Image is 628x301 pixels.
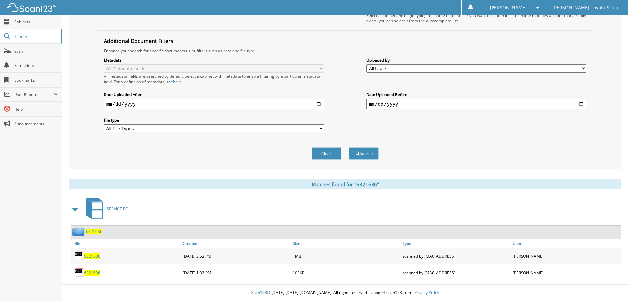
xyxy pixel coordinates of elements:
[414,290,439,295] a: Privacy Policy
[74,268,84,278] img: PDF.png
[104,117,324,123] label: File type
[14,121,59,127] span: Announcements
[401,249,511,263] div: scanned by [MAC_ADDRESS]
[173,79,182,85] a: here
[181,266,291,279] div: [DATE] 1:33 PM
[14,34,58,39] span: Search
[181,249,291,263] div: [DATE] 3:53 PM
[401,266,511,279] div: scanned by [MAC_ADDRESS]
[366,92,586,97] label: Date Uploaded Before
[490,6,527,10] span: [PERSON_NAME]
[86,229,102,234] a: 6321636
[7,3,56,12] img: scan123-logo-white.svg
[366,99,586,109] input: end
[595,269,628,301] iframe: Chat Widget
[104,92,324,97] label: Date Uploaded After
[101,37,177,45] legend: Additional Document Filters
[366,57,586,63] label: Uploaded By
[14,106,59,112] span: Help
[401,239,511,248] a: Type
[291,266,401,279] div: 103KB
[104,57,324,63] label: Metadata
[84,270,100,276] a: 6321636
[349,147,379,160] button: Search
[69,179,621,189] div: Matches found for "6321636"
[71,239,181,248] a: File
[14,92,54,97] span: User Reports
[14,19,59,25] span: Cabinets
[553,6,618,10] span: [PERSON_NAME] Toyota Scion
[511,249,621,263] div: [PERSON_NAME]
[511,266,621,279] div: [PERSON_NAME]
[72,227,86,236] img: folder2.png
[101,48,590,54] div: Enhance your search for specific documents using filters such as date and file type.
[107,206,128,212] span: SERVICE RO
[104,99,324,109] input: start
[251,290,267,295] span: Scan123
[511,239,621,248] a: User
[291,239,401,248] a: Size
[62,285,628,301] div: © [DATE]-[DATE] [DOMAIN_NAME]. All rights reserved | appg04-scan123-com |
[366,13,586,24] div: Select a cabinet and begin typing the name of the folder you want to search in. If the name match...
[14,48,59,54] span: Scan
[84,253,100,259] a: 6321636
[14,63,59,68] span: Reminders
[74,251,84,261] img: PDF.png
[14,77,59,83] span: Bookmarks
[104,73,324,85] div: All metadata fields are searched by default. Select a cabinet with metadata to enable filtering b...
[312,147,341,160] button: Clear
[181,239,291,248] a: Created
[82,196,128,222] a: SERVICE RO
[291,249,401,263] div: 1MB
